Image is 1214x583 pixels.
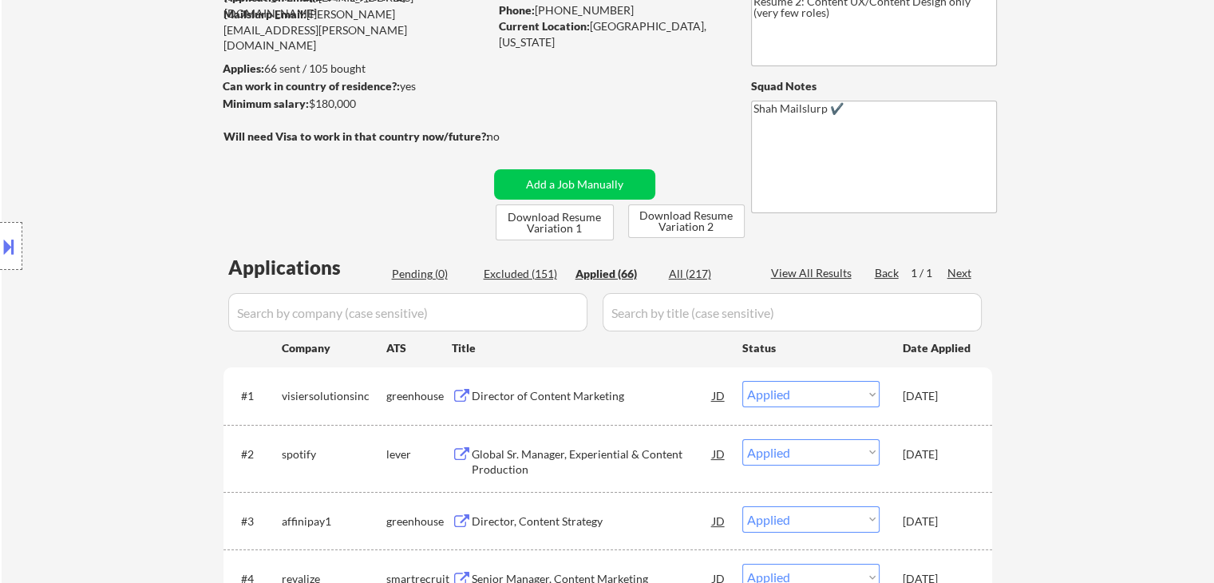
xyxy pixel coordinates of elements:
[282,514,386,529] div: affinipay1
[875,265,900,281] div: Back
[223,7,306,21] strong: Mailslurp Email:
[223,6,488,54] div: [PERSON_NAME][EMAIL_ADDRESS][PERSON_NAME][DOMAIN_NAME]
[903,446,973,462] div: [DATE]
[903,388,973,404] div: [DATE]
[282,446,386,462] div: spotify
[484,266,564,282] div: Excluded (151)
[241,388,269,404] div: #1
[903,340,973,356] div: Date Applied
[947,265,973,281] div: Next
[386,388,452,404] div: greenhouse
[628,204,745,238] button: Download Resume Variation 2
[223,79,400,93] strong: Can work in country of residence?:
[494,169,655,200] button: Add a Job Manually
[903,514,973,529] div: [DATE]
[452,340,727,356] div: Title
[386,514,452,529] div: greenhouse
[911,265,947,281] div: 1 / 1
[472,446,713,478] div: Global Sr. Manager, Experiential & Content Production
[241,446,269,462] div: #2
[223,78,484,94] div: yes
[487,129,532,145] div: no
[499,18,725,50] div: [GEOGRAPHIC_DATA], [US_STATE]
[499,3,535,17] strong: Phone:
[223,97,309,110] strong: Minimum salary:
[742,333,880,362] div: Status
[669,266,749,282] div: All (217)
[472,388,713,404] div: Director of Content Marketing
[751,78,997,94] div: Squad Notes
[499,19,590,33] strong: Current Location:
[386,340,452,356] div: ATS
[386,446,452,462] div: lever
[223,96,488,112] div: $180,000
[392,266,472,282] div: Pending (0)
[711,381,727,410] div: JD
[603,293,982,331] input: Search by title (case sensitive)
[711,506,727,535] div: JD
[711,439,727,468] div: JD
[228,258,386,277] div: Applications
[282,388,386,404] div: visiersolutionsinc
[241,514,269,529] div: #3
[499,2,725,18] div: [PHONE_NUMBER]
[575,266,655,282] div: Applied (66)
[223,61,264,75] strong: Applies:
[228,293,587,331] input: Search by company (case sensitive)
[472,514,713,529] div: Director, Content Strategy
[771,265,856,281] div: View All Results
[282,340,386,356] div: Company
[496,204,614,240] button: Download Resume Variation 1
[223,129,489,143] strong: Will need Visa to work in that country now/future?:
[223,61,488,77] div: 66 sent / 105 bought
